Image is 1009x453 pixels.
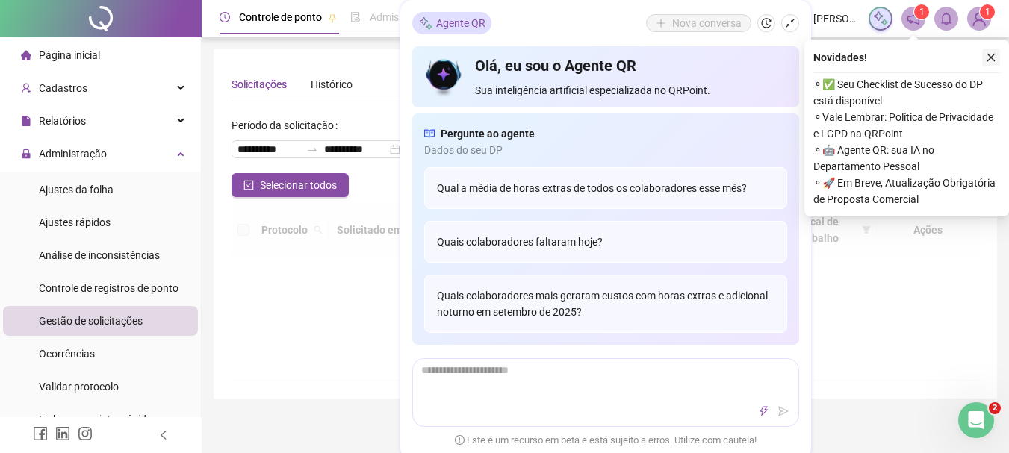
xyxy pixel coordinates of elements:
span: Admissão digital [370,11,447,23]
span: facebook [33,426,48,441]
span: linkedin [55,426,70,441]
span: Controle de ponto [239,11,322,23]
span: Link para registro rápido [39,413,152,425]
span: Administração [39,148,107,160]
sup: Atualize o seu contato no menu Meus Dados [980,4,995,19]
span: Pergunte ao agente [441,125,535,142]
span: pushpin [328,13,337,22]
img: sparkle-icon.fc2bf0ac1784a2077858766a79e2daf3.svg [418,16,433,31]
span: Cadastros [39,82,87,94]
div: Quais colaboradores faltaram hoje? [424,221,787,263]
span: clock-circle [220,12,230,22]
iframe: Intercom live chat [958,402,994,438]
span: swap-right [306,143,318,155]
span: lock [21,149,31,159]
span: ⚬ 🚀 Em Breve, Atualização Obrigatória de Proposta Comercial [813,175,1000,207]
label: Período da solicitação [232,113,344,137]
img: 67939 [968,7,990,30]
div: Quais colaboradores mais geraram custos com horas extras e adicional noturno em setembro de 2025? [424,275,787,333]
span: exclamation-circle [455,435,465,445]
span: Dados do seu DP [424,142,787,158]
button: Nova conversa [646,14,751,32]
span: Novidades ! [813,49,867,66]
span: Selecionar todos [260,177,337,193]
span: thunderbolt [759,406,769,416]
h4: Olá, eu sou o Agente QR [475,55,786,76]
img: sparkle-icon.fc2bf0ac1784a2077858766a79e2daf3.svg [872,10,889,27]
button: thunderbolt [755,402,773,420]
span: ⚬ ✅ Seu Checklist de Sucesso do DP está disponível [813,76,1000,109]
span: notification [907,12,920,25]
span: Ajustes rápidos [39,216,111,228]
div: Qual a média de horas extras de todos os colaboradores esse mês? [424,167,787,209]
span: Validar protocolo [39,381,119,393]
span: Gestão de solicitações [39,315,143,327]
div: Histórico [311,76,353,93]
button: send [774,402,792,420]
sup: 1 [914,4,929,19]
span: Relatórios [39,115,86,127]
span: Ajustes da folha [39,184,114,196]
span: read [424,125,435,142]
span: ⚬ Vale Lembrar: Política de Privacidade e LGPD na QRPoint [813,109,1000,142]
span: file [21,116,31,126]
div: Agente QR [412,12,491,34]
span: bell [940,12,953,25]
button: Selecionar todos [232,173,349,197]
span: to [306,143,318,155]
img: icon [424,55,464,99]
span: check-square [243,180,254,190]
span: Controle de registros de ponto [39,282,178,294]
span: Análise de inconsistências [39,249,160,261]
span: [PERSON_NAME] [813,10,860,27]
span: file-done [350,12,361,22]
span: instagram [78,426,93,441]
span: 2 [989,402,1001,414]
span: home [21,50,31,60]
span: ⚬ 🤖 Agente QR: sua IA no Departamento Pessoal [813,142,1000,175]
span: 1 [919,7,925,17]
span: left [158,430,169,440]
span: Ocorrências [39,348,95,360]
span: user-add [21,83,31,93]
span: Página inicial [39,49,100,61]
span: shrink [785,18,795,28]
span: close [986,52,996,63]
div: Solicitações [232,76,287,93]
span: Sua inteligência artificial especializada no QRPoint. [475,82,786,99]
span: Este é um recurso em beta e está sujeito a erros. Utilize com cautela! [455,433,757,448]
span: 1 [985,7,990,17]
span: history [761,18,772,28]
